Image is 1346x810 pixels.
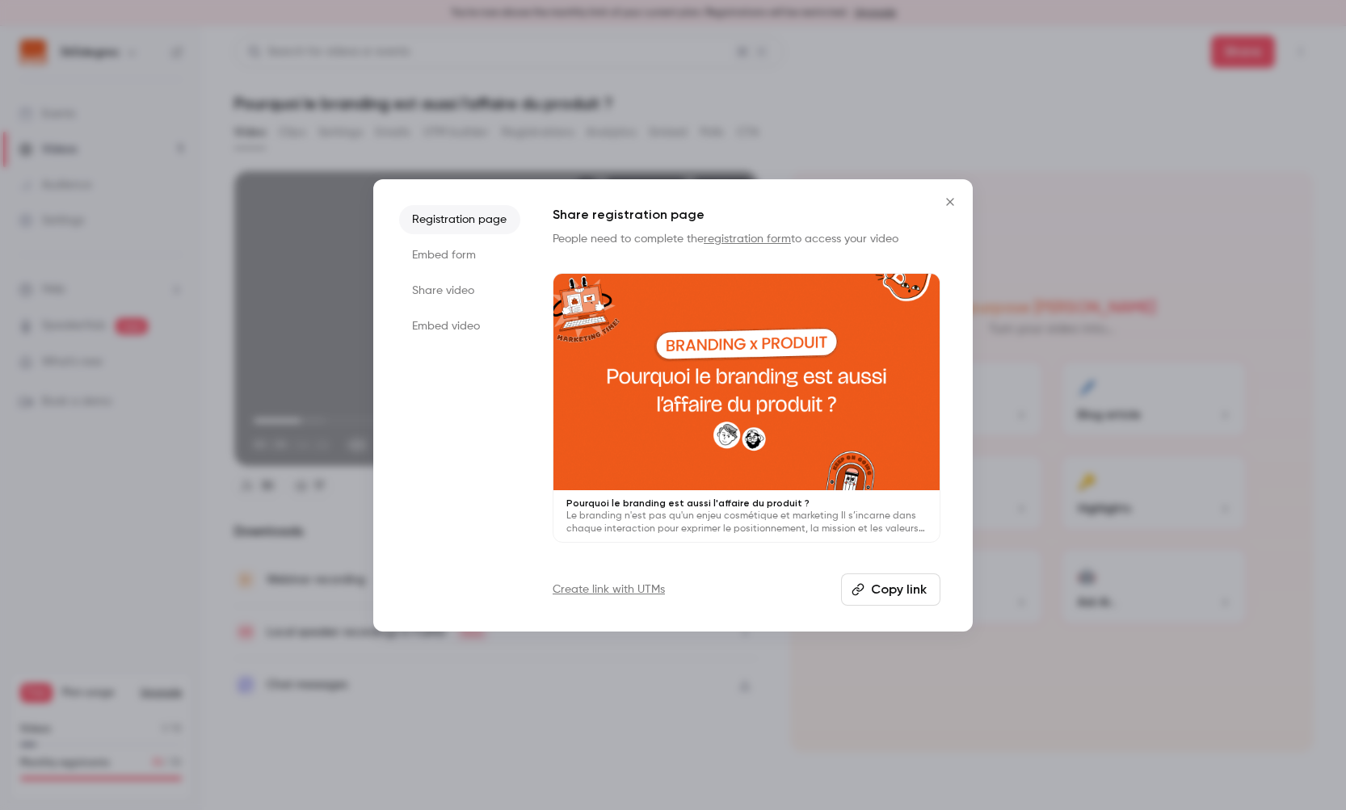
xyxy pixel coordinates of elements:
p: Le branding n'est pas qu'un enjeu cosmétique et marketing Il s’incarne dans chaque interaction po... [566,510,927,535]
button: Copy link [841,573,940,606]
button: Close [934,186,966,218]
li: Embed form [399,241,520,270]
li: Share video [399,276,520,305]
p: People need to complete the to access your video [553,231,940,247]
li: Embed video [399,312,520,341]
p: Pourquoi le branding est aussi l'affaire du produit ? [566,497,927,510]
a: Create link with UTMs [553,581,665,598]
li: Registration page [399,205,520,234]
a: Pourquoi le branding est aussi l'affaire du produit ?Le branding n'est pas qu'un enjeu cosmétique... [553,273,940,543]
h1: Share registration page [553,205,940,225]
a: registration form [704,233,791,245]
